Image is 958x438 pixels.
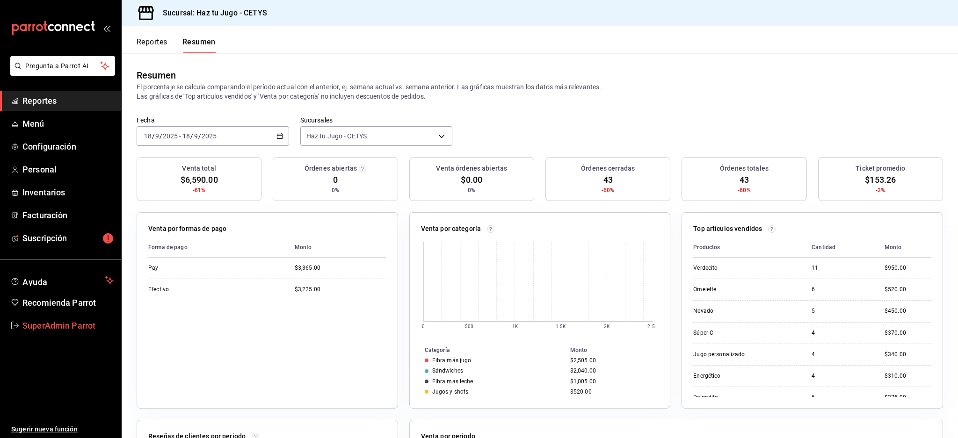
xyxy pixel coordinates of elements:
[738,186,751,194] span: -60%
[602,186,615,194] span: -60%
[22,296,114,309] span: Recomienda Parrot
[812,286,870,294] div: 6
[556,324,566,329] text: 1.5K
[182,37,216,53] button: Resumen
[461,173,482,186] span: $0.00
[432,388,469,395] div: Jugos y shots
[193,186,206,194] span: -61%
[812,372,870,380] div: 4
[148,224,226,234] p: Venta por formas de pago
[181,173,218,186] span: $6,590.00
[421,224,481,234] p: Venta por categoría
[422,324,425,329] text: 0
[865,173,896,186] span: $153.26
[148,237,287,258] th: Forma de pago
[693,307,787,315] div: Nevado
[7,68,115,78] a: Pregunta a Parrot AI
[740,173,749,186] span: 43
[604,324,610,329] text: 2K
[22,232,114,244] span: Suscripción
[155,7,267,19] h3: Sucursal: Haz tu Jugo - CETYS
[287,237,386,258] th: Monto
[103,24,110,32] button: open_drawer_menu
[410,345,566,355] th: Categoría
[570,357,655,364] div: $2,505.00
[10,56,115,76] button: Pregunta a Parrot AI
[581,164,635,173] h3: Órdenes cerradas
[155,132,160,140] input: --
[152,132,155,140] span: /
[22,186,114,199] span: Inventarios
[693,351,787,359] div: Jugo personalizado
[22,140,114,153] span: Configuración
[570,388,655,395] div: $520.00
[22,117,114,130] span: Menú
[137,37,167,53] button: Reportes
[160,132,162,140] span: /
[333,173,338,186] span: 0
[812,351,870,359] div: 4
[877,237,931,258] th: Monto
[11,424,114,434] span: Sugerir nueva función
[25,61,101,71] span: Pregunta a Parrot AI
[885,351,931,359] div: $340.00
[693,224,762,234] p: Top artículos vendidos
[885,372,931,380] div: $310.00
[432,357,472,364] div: Fibra más jugo
[22,163,114,176] span: Personal
[182,164,216,173] h3: Venta total
[432,367,463,374] div: Sándwiches
[162,132,178,140] input: ----
[693,237,804,258] th: Productos
[182,132,190,140] input: --
[885,264,931,272] div: $950.00
[693,264,787,272] div: Verdecito
[512,324,518,329] text: 1K
[693,329,787,337] div: Súper C
[804,237,877,258] th: Cantidad
[570,367,655,374] div: $2,040.00
[22,94,114,107] span: Reportes
[812,329,870,337] div: 4
[332,186,339,194] span: 0%
[22,319,114,332] span: SuperAdmin Parrot
[194,132,198,140] input: --
[885,329,931,337] div: $370.00
[201,132,217,140] input: ----
[22,275,102,286] span: Ayuda
[137,68,176,82] div: Resumen
[856,164,905,173] h3: Ticket promedio
[812,394,870,402] div: 5
[570,378,655,385] div: $1,005.00
[468,186,475,194] span: 0%
[885,307,931,315] div: $450.00
[436,164,507,173] h3: Venta órdenes abiertas
[137,37,216,53] div: navigation tabs
[179,132,181,140] span: -
[693,394,787,402] div: Delgadito
[603,173,613,186] span: 43
[566,345,670,355] th: Monto
[148,264,242,272] div: Pay
[137,117,289,123] label: Fecha
[648,324,658,329] text: 2.5K
[295,286,386,294] div: $3,225.00
[720,164,769,173] h3: Órdenes totales
[305,164,357,173] h3: Órdenes abiertas
[144,132,152,140] input: --
[300,117,453,123] label: Sucursales
[306,131,367,141] span: Haz tu Jugo - CETYS
[137,82,943,101] p: El porcentaje se calcula comparando el período actual con el anterior, ej. semana actual vs. sema...
[22,209,114,222] span: Facturación
[190,132,193,140] span: /
[885,286,931,294] div: $520.00
[432,378,473,385] div: Fibra más leche
[876,186,885,194] span: -2%
[198,132,201,140] span: /
[148,286,242,294] div: Efectivo
[693,372,787,380] div: Energético
[812,307,870,315] div: 5
[885,394,931,402] div: $275.00
[693,286,787,294] div: Omelette
[812,264,870,272] div: 11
